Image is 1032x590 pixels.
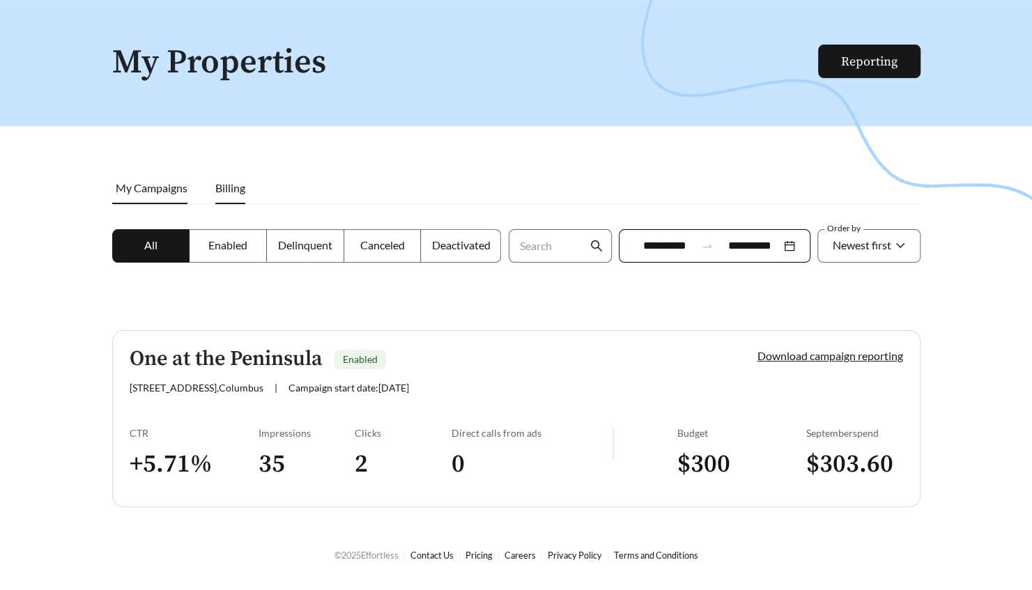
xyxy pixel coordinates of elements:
[806,449,903,480] h3: $ 303.60
[677,427,806,439] div: Budget
[130,427,259,439] div: CTR
[259,449,355,480] h3: 35
[841,54,898,70] a: Reporting
[757,349,903,362] a: Download campaign reporting
[130,382,263,394] span: [STREET_ADDRESS] , Columbus
[259,427,355,439] div: Impressions
[701,240,714,252] span: to
[112,330,921,507] a: One at the PeninsulaEnabled[STREET_ADDRESS],Columbus|Campaign start date:[DATE]Download campaign ...
[112,45,819,81] h1: My Properties
[806,427,903,439] div: September spend
[452,449,613,480] h3: 0
[343,353,378,365] span: Enabled
[144,238,157,251] span: All
[130,449,259,480] h3: + 5.71 %
[360,238,405,251] span: Canceled
[590,240,603,252] span: search
[431,238,490,251] span: Deactivated
[452,427,613,439] div: Direct calls from ads
[288,382,409,394] span: Campaign start date: [DATE]
[613,427,614,460] img: line
[818,45,921,78] button: Reporting
[278,238,332,251] span: Delinquent
[275,382,277,394] span: |
[355,449,452,480] h3: 2
[208,238,247,251] span: Enabled
[833,238,891,251] span: Newest first
[215,181,245,194] span: Billing
[116,181,187,194] span: My Campaigns
[130,348,323,371] h5: One at the Peninsula
[355,427,452,439] div: Clicks
[701,240,714,252] span: swap-right
[677,449,806,480] h3: $ 300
